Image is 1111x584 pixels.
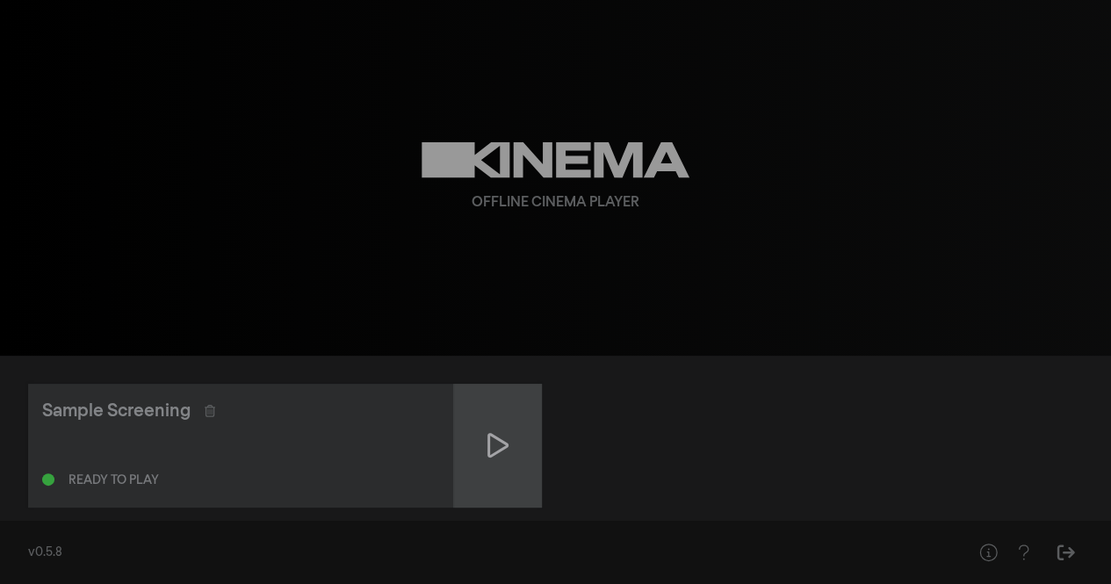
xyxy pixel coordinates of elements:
[1006,535,1041,570] button: Help
[69,474,159,487] div: Ready to play
[42,398,191,424] div: Sample Screening
[970,535,1006,570] button: Help
[1048,535,1083,570] button: Sign Out
[28,544,935,562] div: v0.5.8
[472,192,639,213] div: Offline Cinema Player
